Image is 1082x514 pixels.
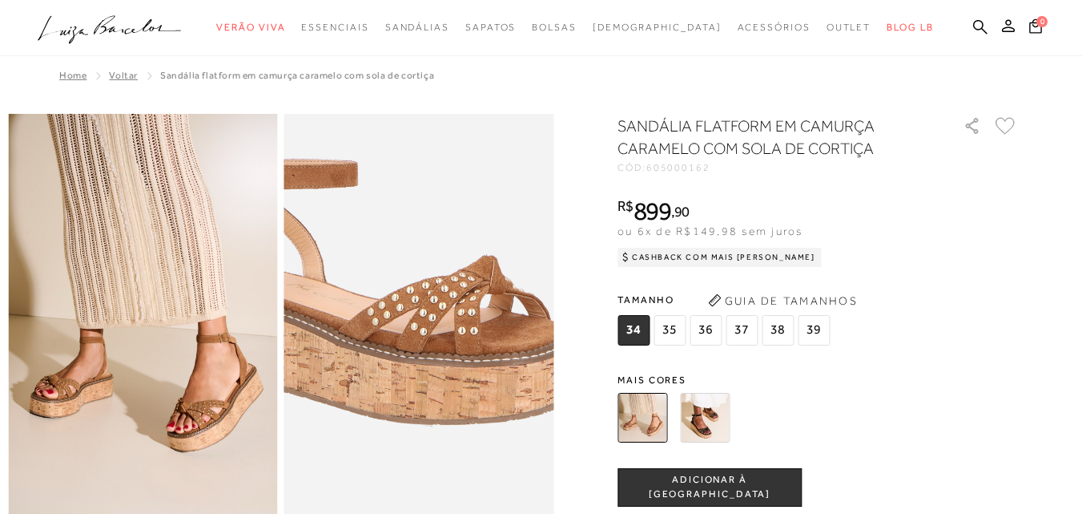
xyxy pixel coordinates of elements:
[617,393,667,443] img: SANDÁLIA FLATFORM EM CAMURÇA CARAMELO COM SOLA DE CORTIÇA
[634,196,671,225] span: 899
[59,70,86,81] a: Home
[671,204,690,219] i: ,
[617,468,802,507] button: ADICIONAR À [GEOGRAPHIC_DATA]
[532,22,577,33] span: Bolsas
[593,22,722,33] span: [DEMOGRAPHIC_DATA]
[617,163,938,172] div: CÓD:
[301,13,368,42] a: noSubCategoriesText
[827,22,871,33] span: Outlet
[738,22,810,33] span: Acessórios
[617,375,1018,385] span: Mais cores
[301,22,368,33] span: Essenciais
[762,315,794,346] span: 38
[617,288,834,312] span: Tamanho
[617,315,650,346] span: 34
[109,70,138,81] a: Voltar
[617,115,918,160] h1: SANDÁLIA FLATFORM EM CAMURÇA CARAMELO COM SOLA DE CORTIÇA
[680,393,730,443] img: SANDÁLIA FLATFORM EM CAMURÇA PRETA COM SOLA DE CORTIÇA
[690,315,722,346] span: 36
[674,203,690,220] span: 90
[617,225,802,237] span: ou 6x de R$149,98 sem juros
[617,199,634,213] i: R$
[593,13,722,42] a: noSubCategoriesText
[160,70,434,81] span: SANDÁLIA FLATFORM EM CAMURÇA CARAMELO COM SOLA DE CORTIÇA
[702,288,863,314] button: Guia de Tamanhos
[618,473,801,501] span: ADICIONAR À [GEOGRAPHIC_DATA]
[465,13,516,42] a: noSubCategoriesText
[1024,18,1047,39] button: 0
[465,22,516,33] span: Sapatos
[617,248,822,267] div: Cashback com Mais [PERSON_NAME]
[798,315,830,346] span: 39
[726,315,758,346] span: 37
[216,22,285,33] span: Verão Viva
[385,22,449,33] span: Sandálias
[738,13,810,42] a: noSubCategoriesText
[887,13,933,42] a: BLOG LB
[887,22,933,33] span: BLOG LB
[827,13,871,42] a: noSubCategoriesText
[1036,16,1048,27] span: 0
[216,13,285,42] a: noSubCategoriesText
[646,162,710,173] span: 605000162
[532,13,577,42] a: noSubCategoriesText
[654,315,686,346] span: 35
[385,13,449,42] a: noSubCategoriesText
